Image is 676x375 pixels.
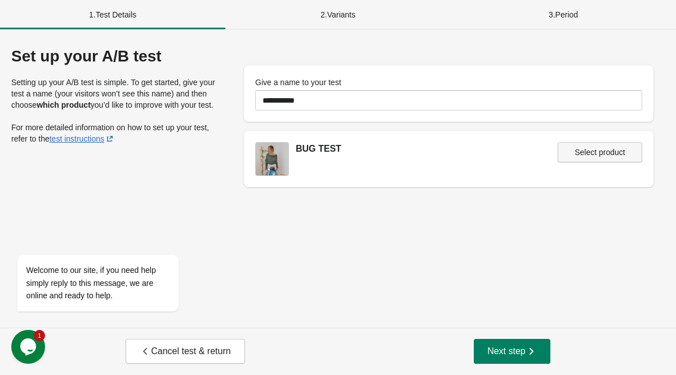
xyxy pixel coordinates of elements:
span: Select product [575,148,625,157]
div: BUG TEST [296,142,341,156]
iframe: chat widget [11,330,47,364]
a: test instructions [50,134,115,143]
iframe: chat widget [11,153,214,324]
label: Give a name to your test [255,77,341,88]
button: Select product [558,142,642,162]
span: Next step [487,346,537,357]
p: For more detailed information on how to set up your test, refer to the [11,122,221,144]
div: Set up your A/B test [11,47,221,65]
button: Next step [474,339,550,364]
strong: which product [37,100,91,109]
button: Cancel test & return [126,339,244,364]
p: Setting up your A/B test is simple. To get started, give your test a name (your visitors won’t se... [11,77,221,111]
span: Cancel test & return [140,346,230,357]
